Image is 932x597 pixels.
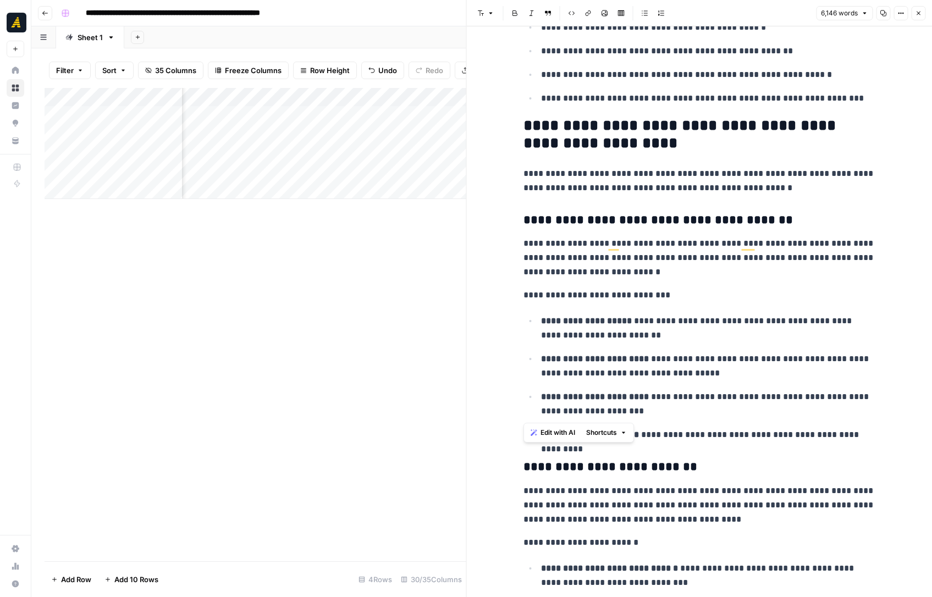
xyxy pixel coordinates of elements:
div: 4 Rows [354,571,396,588]
span: Freeze Columns [225,65,282,76]
a: Insights [7,97,24,114]
div: 30/35 Columns [396,571,466,588]
span: Shortcuts [586,428,617,438]
a: Opportunities [7,114,24,132]
button: Edit with AI [526,425,580,440]
a: Settings [7,540,24,557]
button: Freeze Columns [208,62,289,79]
button: Shortcuts [582,425,631,440]
a: Sheet 1 [56,26,124,48]
button: 6,146 words [816,6,873,20]
img: Marketers in Demand Logo [7,13,26,32]
button: Add 10 Rows [98,571,165,588]
a: Home [7,62,24,79]
button: Undo [361,62,404,79]
span: Add 10 Rows [114,574,158,585]
button: Sort [95,62,134,79]
span: Sort [102,65,117,76]
span: Row Height [310,65,350,76]
a: Browse [7,79,24,97]
span: Filter [56,65,74,76]
span: Edit with AI [541,428,575,438]
span: 6,146 words [821,8,858,18]
div: Sheet 1 [78,32,103,43]
span: Redo [426,65,443,76]
a: Usage [7,557,24,575]
button: Add Row [45,571,98,588]
button: Filter [49,62,91,79]
span: Undo [378,65,397,76]
button: Workspace: Marketers in Demand [7,9,24,36]
button: Help + Support [7,575,24,593]
button: Redo [409,62,450,79]
button: 35 Columns [138,62,203,79]
a: Your Data [7,132,24,150]
button: Row Height [293,62,357,79]
span: Add Row [61,574,91,585]
span: 35 Columns [155,65,196,76]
